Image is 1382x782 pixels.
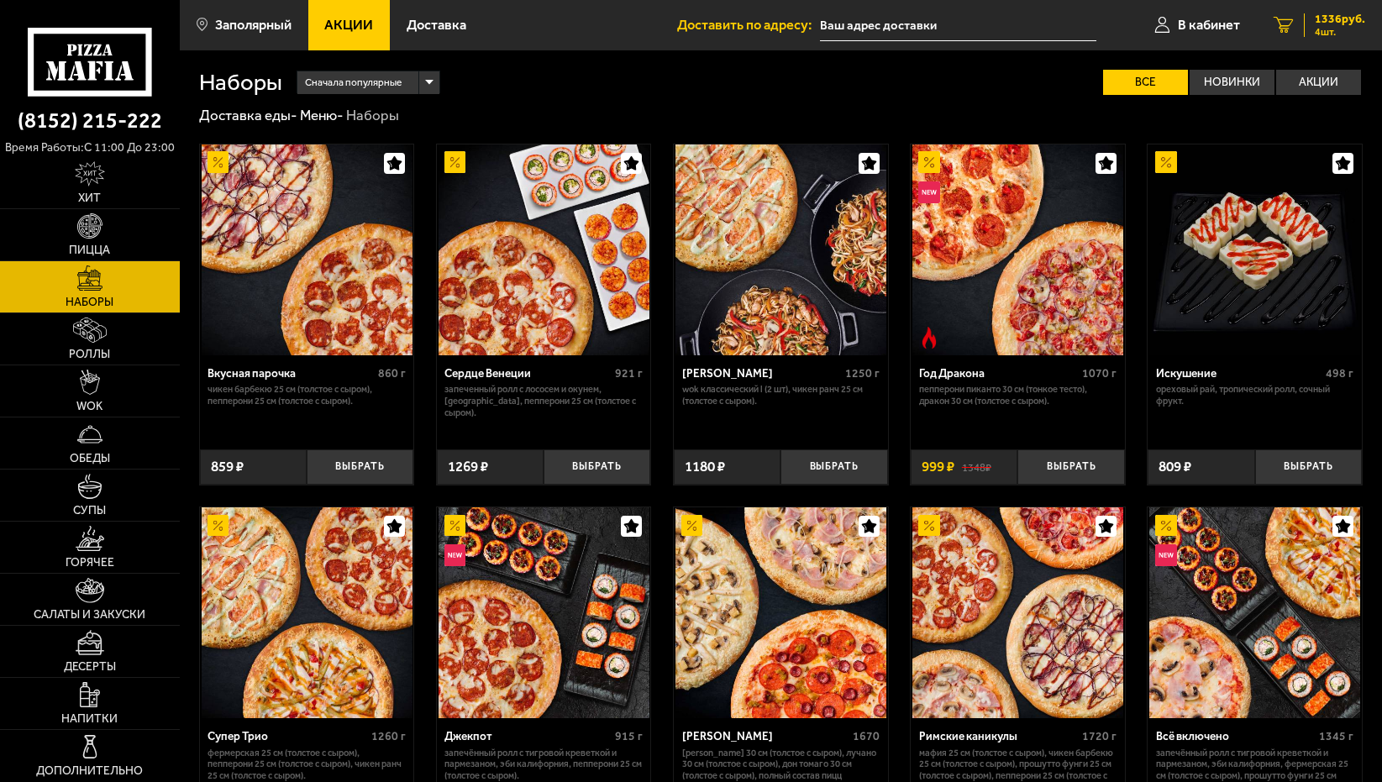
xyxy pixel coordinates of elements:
img: Вкусная парочка [202,144,412,355]
span: Роллы [69,349,110,360]
h1: Наборы [199,71,282,93]
span: Заполярный [215,18,292,32]
div: Наборы [346,106,399,124]
label: Акции [1276,70,1361,95]
img: Хет Трик [675,507,886,718]
a: АкционныйИскушение [1148,144,1361,355]
img: Акционный [1155,151,1177,173]
div: Всё включено [1156,729,1316,743]
a: АкционныйНовинкаОстрое блюдоГод Дракона [911,144,1124,355]
span: 498 г [1326,366,1353,381]
img: Год Дракона [912,144,1123,355]
img: Джекпот [439,507,649,718]
a: АкционныйНовинкаВсё включено [1148,507,1361,718]
a: Доставка еды- [199,107,297,123]
img: Акционный [681,515,703,537]
span: 999 ₽ [922,459,954,474]
span: В кабинет [1178,18,1240,32]
div: [PERSON_NAME] [682,366,842,380]
span: 1070 г [1082,366,1117,381]
span: WOK [76,401,102,412]
label: Все [1103,70,1188,95]
p: Wok классический L (2 шт), Чикен Ранч 25 см (толстое с сыром). [682,384,880,407]
button: Выбрать [1017,449,1124,485]
span: 859 ₽ [211,459,244,474]
span: Сначала популярные [305,69,402,97]
button: Выбрать [307,449,413,485]
span: Мурманская область, Печенгский муниципальный округ, улица Крупской, 5 [820,10,1096,41]
img: Сердце Венеции [439,144,649,355]
span: 1250 г [845,366,880,381]
img: Акционный [444,151,466,173]
span: Хит [78,192,101,204]
p: Запечённый ролл с тигровой креветкой и пармезаном, Эби Калифорния, Пепперони 25 см (толстое с сыр... [444,748,643,782]
a: АкционныйХет Трик [674,507,887,718]
span: Супы [73,505,106,517]
span: 809 ₽ [1159,459,1191,474]
span: 1260 г [371,729,406,743]
img: Акционный [1155,515,1177,537]
span: 860 г [378,366,406,381]
a: АкционныйРимские каникулы [911,507,1124,718]
button: Выбрать [1255,449,1362,485]
p: Чикен Барбекю 25 см (толстое с сыром), Пепперони 25 см (толстое с сыром). [208,384,406,407]
span: Акции [324,18,373,32]
span: 1345 г [1319,729,1353,743]
span: 915 г [615,729,643,743]
div: Искушение [1156,366,1322,380]
div: [PERSON_NAME] [682,729,849,743]
span: Пицца [69,244,110,256]
a: АкционныйСупер Трио [200,507,413,718]
span: Салаты и закуски [34,609,145,621]
img: Новинка [918,181,940,203]
a: АкционныйВкусная парочка [200,144,413,355]
button: Выбрать [780,449,887,485]
button: Выбрать [544,449,650,485]
span: Напитки [61,713,118,725]
div: Вкусная парочка [208,366,374,380]
span: Обеды [70,453,110,464]
span: Наборы [66,297,113,308]
img: Вилла Капри [675,144,886,355]
div: Джекпот [444,729,611,743]
span: 1180 ₽ [685,459,725,474]
img: Острое блюдо [918,327,940,349]
span: Дополнительно [36,765,143,777]
img: Искушение [1149,144,1360,355]
a: Меню- [300,107,344,123]
img: Акционный [208,151,229,173]
span: 1720 г [1082,729,1117,743]
a: АкционныйСердце Венеции [437,144,650,355]
img: Акционный [918,151,940,173]
a: Вилла Капри [674,144,887,355]
div: Год Дракона [919,366,1079,380]
label: Новинки [1190,70,1274,95]
a: АкционныйНовинкаДжекпот [437,507,650,718]
img: Новинка [444,544,466,566]
p: Фермерская 25 см (толстое с сыром), Пепперони 25 см (толстое с сыром), Чикен Ранч 25 см (толстое ... [208,748,406,782]
span: Десерты [64,661,116,673]
div: Супер Трио [208,729,367,743]
img: Акционный [444,515,466,537]
span: 1336 руб. [1315,13,1365,25]
p: Ореховый рай, Тропический ролл, Сочный фрукт. [1156,384,1354,407]
div: Римские каникулы [919,729,1079,743]
div: Сердце Венеции [444,366,611,380]
img: Акционный [208,515,229,537]
img: Римские каникулы [912,507,1123,718]
img: Акционный [918,515,940,537]
img: Новинка [1155,544,1177,566]
span: Доставка [407,18,466,32]
img: Супер Трио [202,507,412,718]
span: 1269 ₽ [448,459,488,474]
span: Горячее [66,557,114,569]
input: Ваш адрес доставки [820,10,1096,41]
img: Всё включено [1149,507,1360,718]
s: 1348 ₽ [962,459,991,474]
p: Пепперони Пиканто 30 см (тонкое тесто), Дракон 30 см (толстое с сыром). [919,384,1117,407]
span: Доставить по адресу: [677,18,820,32]
p: Запеченный ролл с лососем и окунем, [GEOGRAPHIC_DATA], Пепперони 25 см (толстое с сыром). [444,384,643,418]
span: 1670 [853,729,880,743]
span: 921 г [615,366,643,381]
span: 4 шт. [1315,27,1365,37]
